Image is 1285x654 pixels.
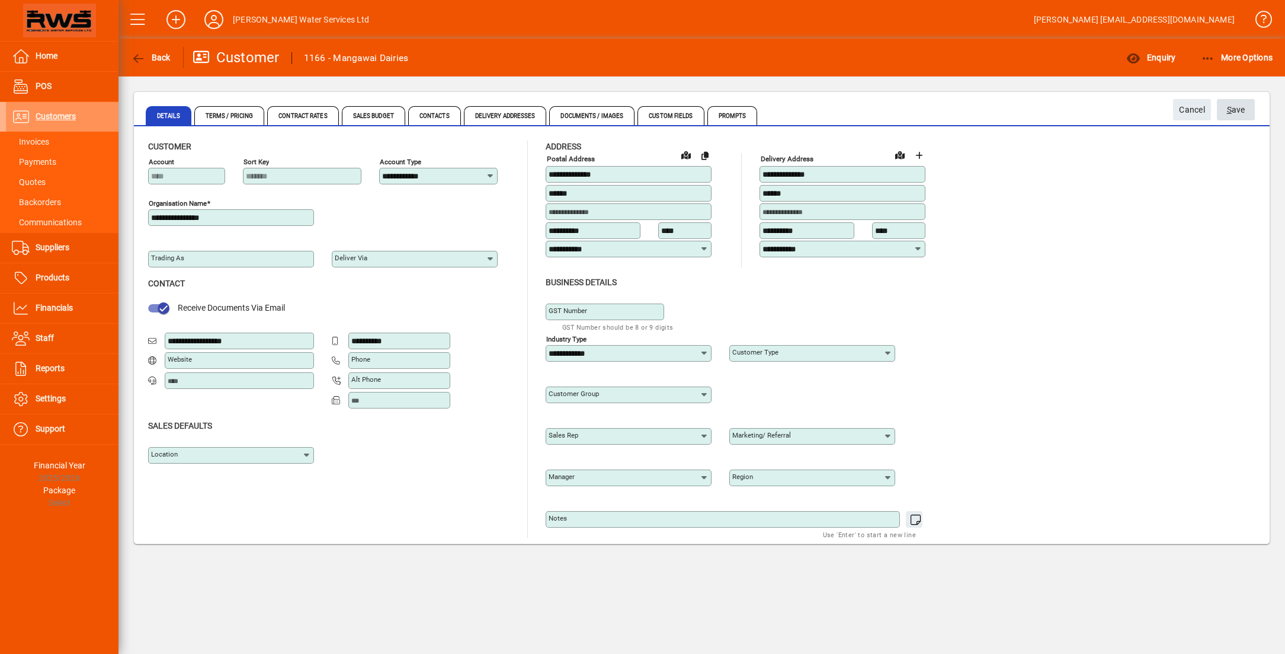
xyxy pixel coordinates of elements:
[677,145,696,164] a: View on map
[36,424,65,433] span: Support
[696,146,714,165] button: Copy to Delivery address
[267,106,338,125] span: Contract Rates
[243,158,269,166] mat-label: Sort key
[12,157,56,167] span: Payments
[6,293,118,323] a: Financials
[178,303,285,312] span: Receive Documents Via Email
[707,106,758,125] span: Prompts
[148,142,191,151] span: Customer
[168,355,192,363] mat-label: Website
[549,473,575,481] mat-label: Manager
[12,218,82,227] span: Communications
[36,273,69,282] span: Products
[1217,99,1255,120] button: Save
[732,348,778,356] mat-label: Customer type
[335,254,367,262] mat-label: Deliver via
[6,42,118,71] a: Home
[36,81,52,91] span: POS
[6,172,118,192] a: Quotes
[128,47,174,68] button: Back
[6,263,118,293] a: Products
[36,394,66,403] span: Settings
[36,363,65,373] span: Reports
[194,106,265,125] span: Terms / Pricing
[546,277,617,287] span: Business details
[549,390,599,398] mat-label: Customer group
[890,145,909,164] a: View on map
[148,279,185,288] span: Contact
[546,334,587,343] mat-label: Industry type
[6,414,118,444] a: Support
[823,528,916,541] mat-hint: Use 'Enter' to start a new line
[6,354,118,384] a: Reports
[157,9,195,30] button: Add
[151,450,178,458] mat-label: Location
[6,384,118,414] a: Settings
[148,421,212,430] span: Sales defaults
[1227,100,1245,120] span: ave
[549,106,635,125] span: Documents / Images
[131,53,171,62] span: Back
[6,233,118,263] a: Suppliers
[36,111,76,121] span: Customers
[6,324,118,353] a: Staff
[1034,10,1235,29] div: [PERSON_NAME] [EMAIL_ADDRESS][DOMAIN_NAME]
[380,158,421,166] mat-label: Account Type
[6,132,118,152] a: Invoices
[1126,53,1175,62] span: Enquiry
[118,47,184,68] app-page-header-button: Back
[6,152,118,172] a: Payments
[549,514,567,522] mat-label: Notes
[6,192,118,212] a: Backorders
[1173,99,1211,120] button: Cancel
[36,333,54,343] span: Staff
[1123,47,1178,68] button: Enquiry
[549,307,587,315] mat-label: GST Number
[304,49,409,68] div: 1166 - Mangawai Dairies
[12,177,46,187] span: Quotes
[562,320,674,334] mat-hint: GST Number should be 8 or 9 digits
[1227,105,1232,114] span: S
[546,142,581,151] span: Address
[233,10,370,29] div: [PERSON_NAME] Water Services Ltd
[637,106,704,125] span: Custom Fields
[1201,53,1273,62] span: More Options
[1198,47,1276,68] button: More Options
[549,431,578,439] mat-label: Sales rep
[1246,2,1270,41] a: Knowledge Base
[36,303,73,312] span: Financials
[149,199,207,208] mat-label: Organisation name
[36,51,57,60] span: Home
[34,461,85,470] span: Financial Year
[43,486,75,495] span: Package
[732,473,753,481] mat-label: Region
[12,197,61,207] span: Backorders
[146,106,191,125] span: Details
[408,106,461,125] span: Contacts
[351,355,370,363] mat-label: Phone
[151,254,184,262] mat-label: Trading as
[36,243,69,252] span: Suppliers
[12,137,49,146] span: Invoices
[351,375,381,384] mat-label: Alt Phone
[464,106,547,125] span: Delivery Addresses
[6,72,118,101] a: POS
[195,9,233,30] button: Profile
[6,212,118,232] a: Communications
[193,48,280,67] div: Customer
[732,431,791,439] mat-label: Marketing/ Referral
[909,146,928,165] button: Choose address
[342,106,405,125] span: Sales Budget
[149,158,174,166] mat-label: Account
[1179,100,1205,120] span: Cancel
